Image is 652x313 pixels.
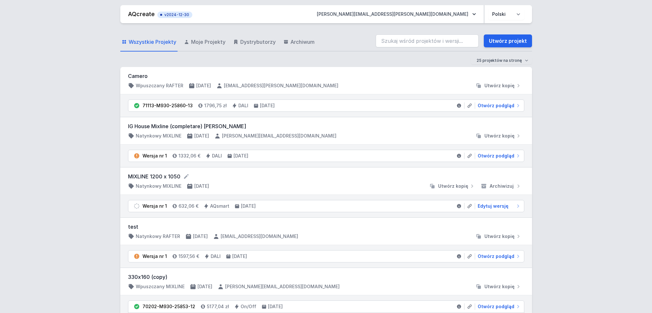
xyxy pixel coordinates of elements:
[183,173,189,180] button: Edytuj nazwę projektu
[197,283,212,290] h4: [DATE]
[473,283,524,290] button: Utwórz kopię
[204,102,227,109] h4: 1796,75 zł
[490,183,514,189] span: Archiwizuj
[194,133,209,139] h4: [DATE]
[193,233,208,240] h4: [DATE]
[136,82,183,89] h4: Wpuszczany RAFTER
[290,38,315,46] span: Archiwum
[128,72,524,80] h3: Camero
[484,233,515,240] span: Utwórz kopię
[484,283,515,290] span: Utwórz kopię
[179,253,199,260] h4: 1597,56 €
[142,153,167,159] div: Wersja nr 1
[194,183,209,189] h4: [DATE]
[196,82,211,89] h4: [DATE]
[478,253,514,260] span: Otwórz podgląd
[488,8,524,20] select: Wybierz język
[478,203,509,209] span: Edytuj wersję
[179,153,200,159] h4: 1332,06 €
[210,203,229,209] h4: AQsmart
[241,303,256,310] h4: On/Off
[142,253,167,260] div: Wersja nr 1
[221,233,298,240] h4: [EMAIL_ADDRESS][DOMAIN_NAME]
[238,102,248,109] h4: DALI
[142,303,195,310] div: 70202-M930-25853-12
[475,253,521,260] a: Otwórz podgląd
[475,203,521,209] a: Edytuj wersję
[136,133,181,139] h4: Natynkowy MIXLINE
[438,183,468,189] span: Utwórz kopię
[179,203,198,209] h4: 632,06 €
[136,183,181,189] h4: Natynkowy MIXLINE
[475,303,521,310] a: Otwórz podgląd
[234,153,248,159] h4: [DATE]
[282,33,316,52] a: Archiwum
[475,102,521,109] a: Otwórz podgląd
[241,203,256,209] h4: [DATE]
[225,283,340,290] h4: [PERSON_NAME][EMAIL_ADDRESS][DOMAIN_NAME]
[222,133,336,139] h4: [PERSON_NAME][EMAIL_ADDRESS][DOMAIN_NAME]
[484,133,515,139] span: Utwórz kopię
[128,11,155,17] a: AQcreate
[128,122,524,130] h3: IG House Mixline (completare) [PERSON_NAME]
[211,253,221,260] h4: DALI
[136,283,185,290] h4: Wpuszczany MIXLINE
[161,12,189,17] span: v2024-12-30
[473,233,524,240] button: Utwórz kopię
[484,34,532,47] a: Utwórz projekt
[268,303,283,310] h4: [DATE]
[191,38,225,46] span: Moje Projekty
[232,33,277,52] a: Dystrybutorzy
[478,102,514,109] span: Otwórz podgląd
[473,82,524,89] button: Utwórz kopię
[142,102,193,109] div: 71113-M930-25860-13
[207,303,229,310] h4: 5177,04 zł
[183,33,227,52] a: Moje Projekty
[157,10,192,18] button: v2024-12-30
[478,183,524,189] button: Archiwizuj
[478,153,514,159] span: Otwórz podgląd
[232,253,247,260] h4: [DATE]
[212,153,222,159] h4: DALI
[427,183,478,189] button: Utwórz kopię
[240,38,276,46] span: Dystrybutorzy
[312,8,481,20] button: [PERSON_NAME][EMAIL_ADDRESS][PERSON_NAME][DOMAIN_NAME]
[484,82,515,89] span: Utwórz kopię
[120,33,178,52] a: Wszystkie Projekty
[478,303,514,310] span: Otwórz podgląd
[128,173,524,180] form: MIXLINE 1200 x 1050
[142,203,167,209] div: Wersja nr 1
[260,102,275,109] h4: [DATE]
[133,203,140,209] img: draft.svg
[128,223,524,231] h3: test
[376,34,479,47] input: Szukaj wśród projektów i wersji...
[129,38,176,46] span: Wszystkie Projekty
[224,82,338,89] h4: [EMAIL_ADDRESS][PERSON_NAME][DOMAIN_NAME]
[473,133,524,139] button: Utwórz kopię
[475,153,521,159] a: Otwórz podgląd
[136,233,180,240] h4: Natynkowy RAFTER
[128,273,524,281] h3: 330x160 (copy)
